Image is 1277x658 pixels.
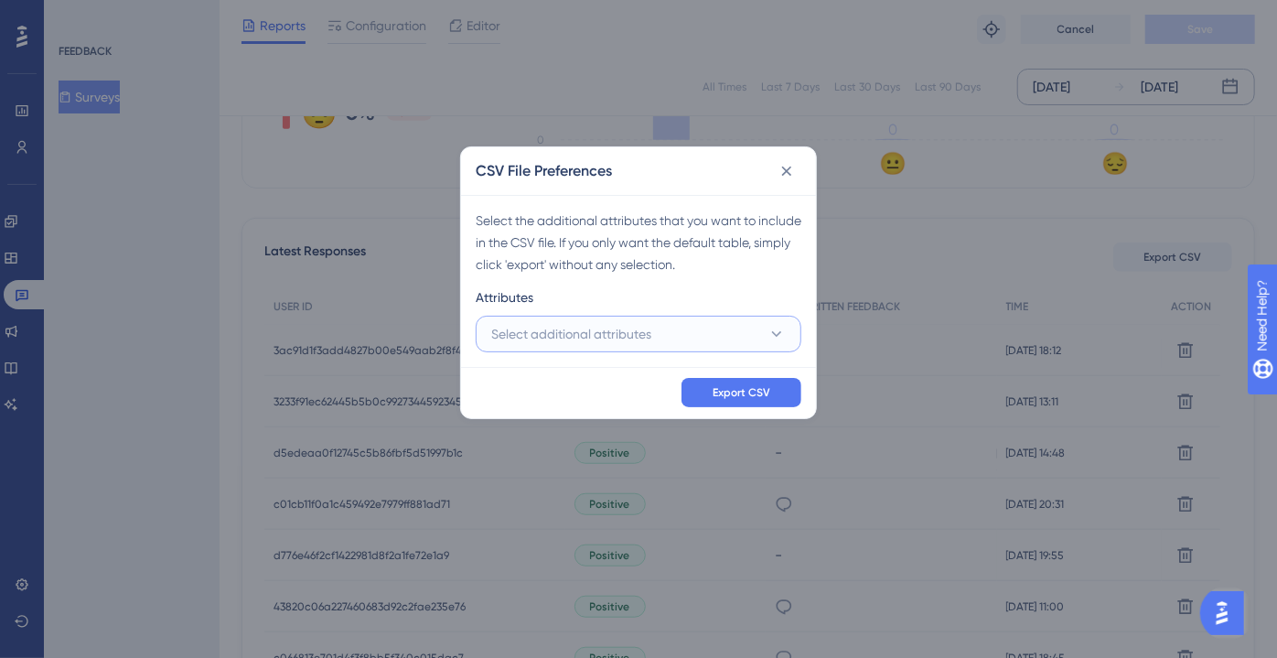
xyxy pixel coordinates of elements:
[476,210,801,275] div: Select the additional attributes that you want to include in the CSV file. If you only want the d...
[476,286,533,308] span: Attributes
[476,160,612,182] h2: CSV File Preferences
[1200,586,1255,641] iframe: UserGuiding AI Assistant Launcher
[491,323,651,345] span: Select additional attributes
[43,5,114,27] span: Need Help?
[713,385,770,400] span: Export CSV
